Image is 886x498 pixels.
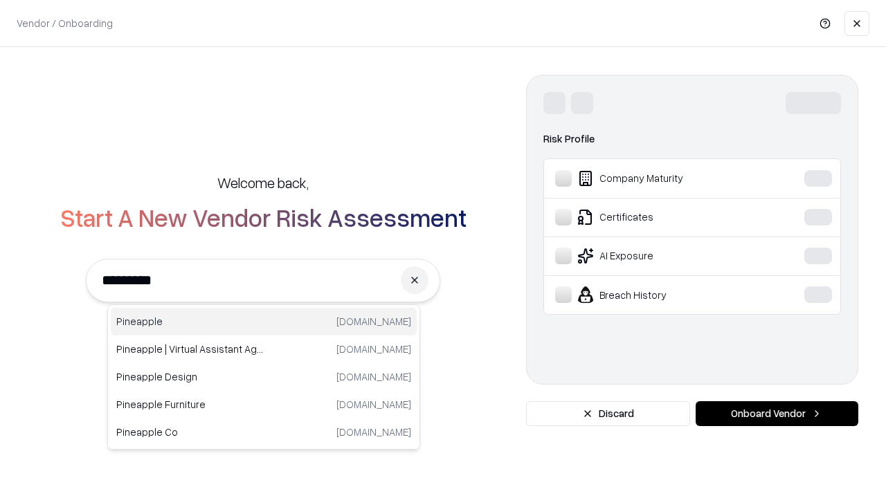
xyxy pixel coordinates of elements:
[116,425,264,439] p: Pineapple Co
[336,425,411,439] p: [DOMAIN_NAME]
[526,401,690,426] button: Discard
[116,314,264,329] p: Pineapple
[555,286,762,303] div: Breach History
[336,397,411,412] p: [DOMAIN_NAME]
[116,397,264,412] p: Pineapple Furniture
[107,304,420,450] div: Suggestions
[543,131,841,147] div: Risk Profile
[696,401,858,426] button: Onboard Vendor
[60,203,467,231] h2: Start A New Vendor Risk Assessment
[555,209,762,225] div: Certificates
[17,16,113,30] p: Vendor / Onboarding
[555,248,762,264] div: AI Exposure
[555,170,762,187] div: Company Maturity
[336,369,411,384] p: [DOMAIN_NAME]
[116,342,264,356] p: Pineapple | Virtual Assistant Agency
[336,314,411,329] p: [DOMAIN_NAME]
[217,173,309,192] h5: Welcome back,
[336,342,411,356] p: [DOMAIN_NAME]
[116,369,264,384] p: Pineapple Design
